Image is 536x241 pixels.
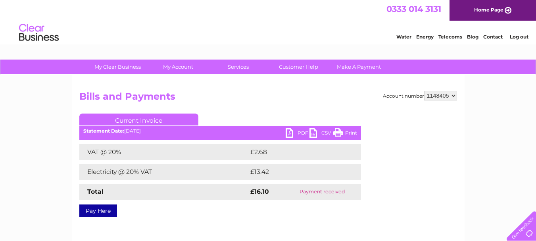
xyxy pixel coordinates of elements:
[79,204,117,217] a: Pay Here
[467,34,478,40] a: Blog
[326,60,392,74] a: Make A Payment
[248,164,344,180] td: £13.42
[79,114,198,125] a: Current Invoice
[284,184,361,200] td: Payment received
[87,188,104,195] strong: Total
[145,60,211,74] a: My Account
[309,128,333,140] a: CSV
[483,34,503,40] a: Contact
[206,60,271,74] a: Services
[83,128,124,134] b: Statement Date:
[396,34,411,40] a: Water
[79,91,457,106] h2: Bills and Payments
[438,34,462,40] a: Telecoms
[79,164,248,180] td: Electricity @ 20% VAT
[286,128,309,140] a: PDF
[416,34,434,40] a: Energy
[81,4,456,39] div: Clear Business is a trading name of Verastar Limited (registered in [GEOGRAPHIC_DATA] No. 3667643...
[85,60,150,74] a: My Clear Business
[386,4,441,14] a: 0333 014 3131
[79,128,361,134] div: [DATE]
[266,60,331,74] a: Customer Help
[333,128,357,140] a: Print
[19,21,59,45] img: logo.png
[79,144,248,160] td: VAT @ 20%
[250,188,269,195] strong: £16.10
[510,34,528,40] a: Log out
[383,91,457,100] div: Account number
[248,144,343,160] td: £2.68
